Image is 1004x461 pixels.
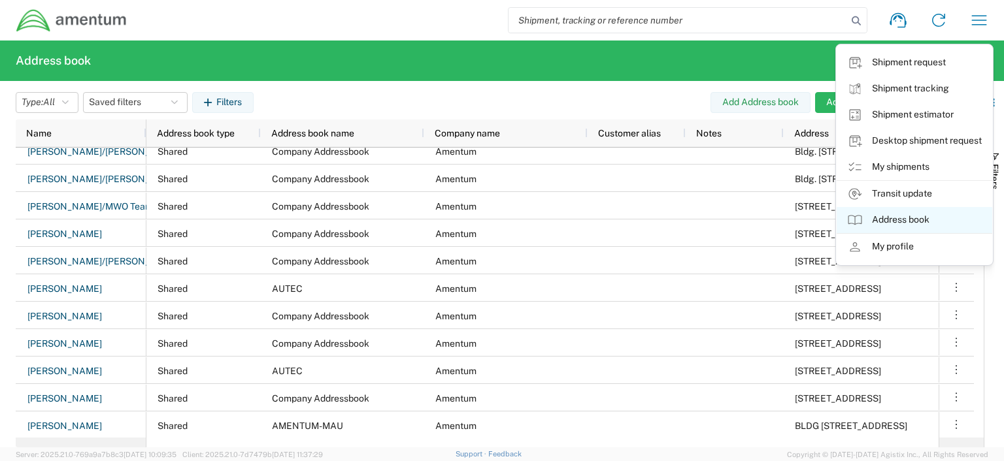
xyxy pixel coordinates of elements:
[27,333,103,354] a: [PERSON_NAME]
[435,174,477,184] span: Amentum
[795,366,881,376] span: 3580 Cattle Lands Drive
[837,181,992,207] a: Transit update
[272,174,369,184] span: Company Addressbook
[158,283,188,294] span: Shared
[696,128,722,138] span: Notes
[27,360,103,381] a: [PERSON_NAME]
[795,256,881,266] span: 3160 Airfield Rd.
[27,141,180,162] a: [PERSON_NAME]/[PERSON_NAME]
[27,388,103,409] a: [PERSON_NAME]
[192,92,254,113] button: Filters
[837,50,992,76] a: Shipment request
[158,256,188,266] span: Shared
[158,229,188,239] span: Shared
[27,196,154,217] a: [PERSON_NAME]/MWO Team
[16,8,127,33] img: dyncorp
[272,229,369,239] span: Company Addressbook
[435,229,477,239] span: Amentum
[509,8,847,33] input: Shipment, tracking or reference number
[435,311,477,321] span: Amentum
[16,92,78,113] button: Type:All
[435,128,500,138] span: Company name
[435,366,477,376] span: Amentum
[27,415,103,436] a: [PERSON_NAME]
[158,421,188,431] span: Shared
[272,451,323,458] span: [DATE] 11:37:29
[795,229,881,239] span: 310 Bridge St
[435,201,477,212] span: Amentum
[158,174,188,184] span: Shared
[272,201,369,212] span: Company Addressbook
[435,421,477,431] span: Amentum
[271,128,354,138] span: Address book name
[124,451,176,458] span: [DATE] 10:09:35
[456,450,488,458] a: Support
[83,92,188,113] button: Saved filters
[837,102,992,128] a: Shipment estimator
[27,223,103,244] a: [PERSON_NAME]
[27,306,103,326] a: [PERSON_NAME]
[157,128,235,138] span: Address book type
[272,393,369,404] span: Company Addressbook
[795,393,881,404] span: 4800 Westfields Blvd #400
[272,338,369,349] span: Company Addressbook
[158,311,188,321] span: Shared
[27,278,103,299] a: [PERSON_NAME]
[435,256,477,266] span: Amentum
[787,449,988,460] span: Copyright © [DATE]-[DATE] Agistix Inc., All Rights Reserved
[158,338,188,349] span: Shared
[837,128,992,154] a: Desktop shipment request
[26,128,52,138] span: Name
[435,393,477,404] span: Amentum
[272,366,303,376] span: AUTEC
[272,283,303,294] span: AUTEC
[795,421,907,431] span: BLDG 749 Longbow DR
[837,234,992,260] a: My profile
[795,283,881,294] span: 3580 Cattle Lands Drive
[795,338,881,349] span: 3580 Cattle Lands Drive
[272,256,369,266] span: Company Addressbook
[43,97,55,107] span: All
[158,201,188,212] span: Shared
[837,76,992,102] a: Shipment tracking
[837,154,992,180] a: My shipments
[272,311,369,321] span: Company Addressbook
[435,146,477,157] span: Amentum
[435,283,477,294] span: Amentum
[16,451,176,458] span: Server: 2025.21.0-769a9a7b8c3
[598,128,661,138] span: Customer alias
[16,53,91,69] h2: Address book
[272,421,343,431] span: AMENTUM-MAU
[488,450,522,458] a: Feedback
[990,164,1000,189] span: Filters
[158,146,188,157] span: Shared
[711,92,811,113] button: Add Address book
[272,146,369,157] span: Company Addressbook
[27,251,180,272] a: [PERSON_NAME]/[PERSON_NAME]
[794,128,829,138] span: Address
[795,146,979,157] span: Bldg. 11108 CSM E. Slewitzke St
[795,174,979,184] span: Bldg. 11108 CSM E. Slewitzke St
[158,393,188,404] span: Shared
[837,207,992,233] a: Address book
[795,311,881,321] span: 3580 Cattle Lands Drive
[27,168,180,189] a: [PERSON_NAME]/[PERSON_NAME]
[182,451,323,458] span: Client: 2025.21.0-7d7479b
[435,338,477,349] span: Amentum
[815,92,890,113] button: Add address
[158,366,188,376] span: Shared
